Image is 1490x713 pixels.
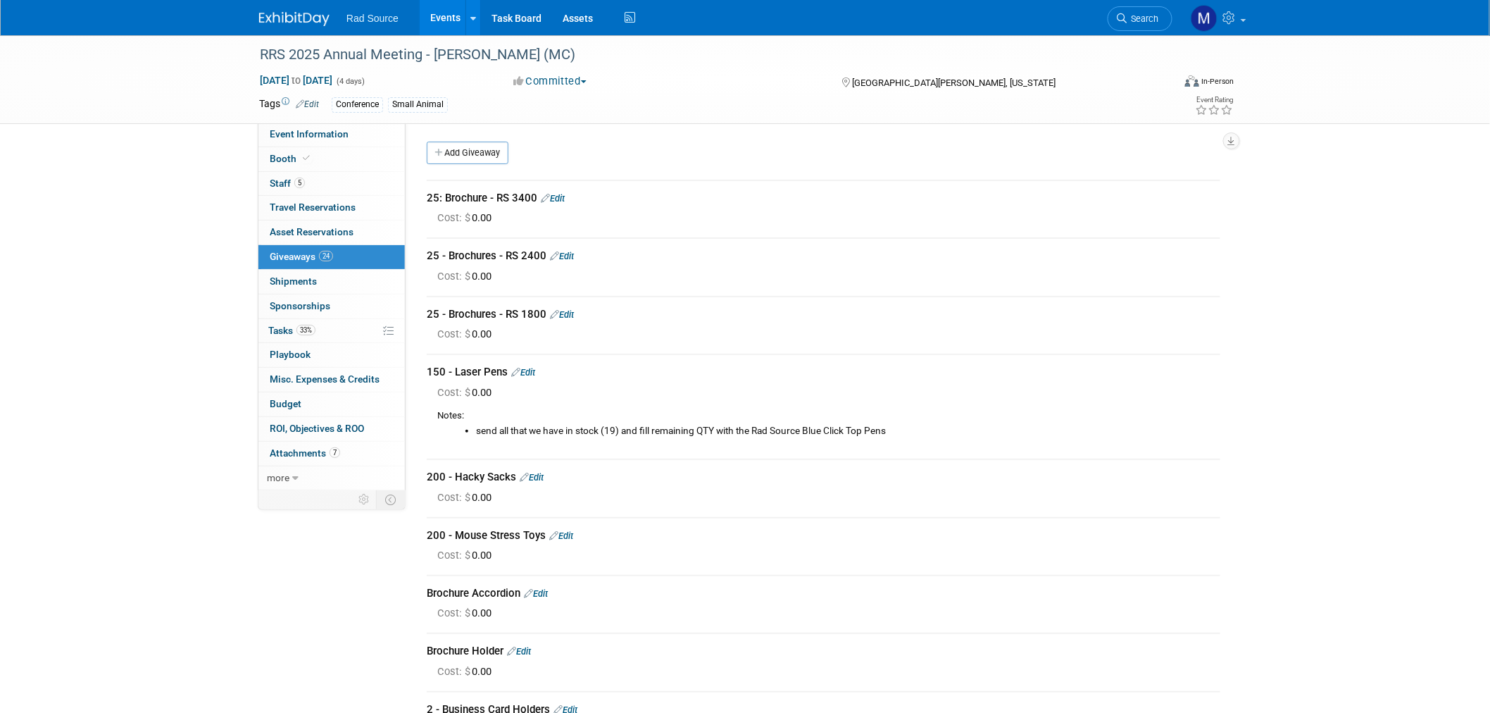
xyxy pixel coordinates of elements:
a: Edit [507,646,531,657]
span: Shipments [270,275,317,287]
a: Attachments7 [258,442,405,466]
a: Search [1108,6,1172,31]
span: 7 [330,447,340,458]
td: Tags [259,97,319,113]
img: Format-Inperson.png [1185,75,1199,87]
span: Booth [270,153,313,164]
button: Committed [508,74,592,89]
div: 25 - Brochures - RS 1800 [427,307,1220,322]
a: Tasks33% [258,319,405,343]
div: RRS 2025 Annual Meeting - [PERSON_NAME] (MC) [255,42,1151,68]
span: Cost: $ [437,665,472,678]
div: Conference [332,97,383,112]
span: (4 days) [335,77,365,86]
a: Budget [258,392,405,416]
a: ROI, Objectives & ROO [258,417,405,441]
a: Playbook [258,343,405,367]
a: Staff5 [258,172,405,196]
span: 33% [296,325,315,335]
span: Staff [270,178,305,189]
div: 25 - Brochures - RS 2400 [427,249,1220,263]
a: Booth [258,147,405,171]
a: Edit [541,193,565,204]
span: 5 [294,178,305,188]
span: Cost: $ [437,491,472,504]
a: Add Giveaway [427,142,508,164]
a: more [258,466,405,490]
span: Cost: $ [437,328,472,340]
span: to [289,75,303,86]
td: Toggle Event Tabs [377,490,406,509]
i: Booth reservation complete [303,154,310,162]
span: 0.00 [437,607,497,619]
span: Sponsorships [270,300,330,311]
div: 200 - Mouse Stress Toys [427,528,1220,543]
div: In-Person [1201,76,1234,87]
span: Misc. Expenses & Credits [270,373,380,385]
div: Event Format [1089,73,1234,94]
td: Personalize Event Tab Strip [352,490,377,509]
span: Tasks [268,325,315,336]
span: 0.00 [437,491,497,504]
a: Travel Reservations [258,196,405,220]
span: 0.00 [437,549,497,562]
div: 25: Brochure - RS 3400 [427,191,1220,206]
div: Notes: [437,409,1220,423]
span: Cost: $ [437,386,472,399]
span: Playbook [270,349,311,360]
img: Melissa Conboy [1191,5,1217,32]
span: 0.00 [437,665,497,678]
span: [GEOGRAPHIC_DATA][PERSON_NAME], [US_STATE] [852,77,1056,88]
span: Asset Reservations [270,226,353,237]
a: Edit [524,588,548,599]
span: Search [1127,13,1159,24]
span: 0.00 [437,270,497,283]
span: Cost: $ [437,211,472,224]
span: ROI, Objectives & ROO [270,423,364,434]
span: Cost: $ [437,549,472,562]
li: send all that we have in stock (19) and fill remaining QTY with the Rad Source Blue Click Top Pens [476,424,1220,438]
div: Brochure Holder [427,644,1220,659]
a: Edit [550,251,574,261]
span: Attachments [270,447,340,459]
div: Brochure Accordion [427,586,1220,601]
span: 0.00 [437,328,497,340]
span: Cost: $ [437,607,472,619]
a: Event Information [258,123,405,147]
img: ExhibitDay [259,12,330,26]
span: Budget [270,398,301,409]
a: Giveaways24 [258,245,405,269]
div: 200 - Hacky Sacks [427,470,1220,485]
div: 150 - Laser Pens [427,365,1220,380]
span: [DATE] [DATE] [259,74,333,87]
span: Rad Source [346,13,399,24]
span: 0.00 [437,386,497,399]
span: Cost: $ [437,270,472,283]
a: Shipments [258,270,405,294]
div: Event Rating [1196,97,1234,104]
a: Misc. Expenses & Credits [258,368,405,392]
a: Edit [550,309,574,320]
span: Giveaways [270,251,333,262]
a: Edit [549,531,573,541]
a: Edit [511,367,535,378]
a: Edit [296,99,319,109]
a: Asset Reservations [258,221,405,244]
span: 0.00 [437,211,497,224]
span: Travel Reservations [270,201,356,213]
span: Event Information [270,128,349,139]
span: more [267,472,289,483]
a: Edit [520,472,544,483]
div: Small Animal [388,97,448,112]
a: Sponsorships [258,294,405,318]
span: 24 [319,251,333,261]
